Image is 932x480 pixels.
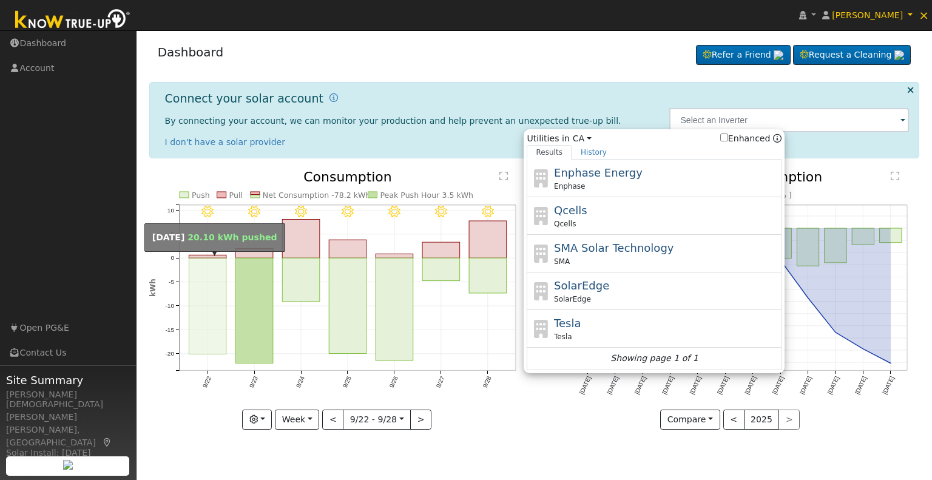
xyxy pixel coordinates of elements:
[882,376,896,396] text: [DATE]
[165,116,621,126] span: By connecting your account, we can monitor your production and help prevent an unexpected true-up...
[499,171,508,181] text: 
[167,207,174,214] text: 10
[263,191,371,200] text: Net Consumption -78.2 kWh
[610,352,698,365] i: Showing page 1 of 1
[6,372,130,388] span: Site Summary
[880,228,902,243] rect: onclick=""
[554,256,570,267] span: SMA
[554,279,609,292] span: SolarEdge
[919,8,929,22] span: ×
[469,259,507,294] rect: onclick=""
[527,132,782,145] span: Utilities in
[554,294,591,305] span: SolarEdge
[689,376,703,396] text: [DATE]
[295,375,306,389] text: 9/24
[797,228,819,266] rect: onclick=""
[527,145,572,160] a: Results
[152,232,185,242] strong: [DATE]
[6,447,130,459] div: Solar Install: [DATE]
[435,206,447,218] i: 9/27 - Clear
[342,206,354,218] i: 9/25 - Clear
[342,375,353,389] text: 9/25
[422,259,460,281] rect: onclick=""
[832,10,903,20] span: [PERSON_NAME]
[554,242,674,254] span: SMA Solar Technology
[235,259,273,363] rect: onclick=""
[825,228,846,263] rect: onclick=""
[165,350,174,357] text: -20
[169,279,174,285] text: -5
[201,375,212,389] text: 9/22
[410,410,431,430] button: >
[720,132,782,145] span: Show enhanced providers
[793,45,911,66] a: Request a Cleaning
[322,410,343,430] button: <
[187,232,277,242] span: 20.10 kWh pushed
[435,375,446,389] text: 9/27
[6,398,130,449] div: [DEMOGRAPHIC_DATA][PERSON_NAME][PERSON_NAME], [GEOGRAPHIC_DATA]
[229,191,242,200] text: Pull
[853,228,874,245] rect: onclick=""
[6,388,130,401] div: [PERSON_NAME]
[826,376,840,396] text: [DATE]
[165,303,174,309] text: -10
[165,326,174,333] text: -15
[661,376,675,396] text: [DATE]
[102,438,113,447] a: Map
[63,460,73,470] img: retrieve
[573,132,592,145] a: CA
[554,181,585,192] span: Enphase
[554,218,576,229] span: Qcells
[773,134,782,143] a: Enhanced Providers
[422,242,460,258] rect: onclick=""
[833,330,838,335] circle: onclick=""
[891,171,899,181] text: 
[606,376,620,396] text: [DATE]
[656,169,823,184] text: Annual Net Consumption
[275,410,319,430] button: Week
[554,204,587,217] span: Qcells
[744,410,780,430] button: 2025
[894,50,904,60] img: retrieve
[158,45,224,59] a: Dashboard
[189,259,226,354] rect: onclick=""
[192,191,210,200] text: Push
[774,50,783,60] img: retrieve
[861,346,866,351] circle: onclick=""
[482,375,493,389] text: 9/28
[469,221,507,258] rect: onclick=""
[769,228,791,259] rect: onclick=""
[248,206,260,218] i: 9/23 - Clear
[554,331,572,342] span: Tesla
[149,279,157,297] text: kWh
[282,259,320,302] rect: onclick=""
[303,169,392,184] text: Consumption
[482,206,494,218] i: 9/28 - Clear
[380,191,473,200] text: Peak Push Hour 3.5 kWh
[771,376,785,396] text: [DATE]
[578,376,592,396] text: [DATE]
[248,375,259,389] text: 9/23
[669,108,909,132] input: Select an Inverter
[329,259,366,354] rect: onclick=""
[716,376,730,396] text: [DATE]
[806,296,811,300] circle: onclick=""
[720,134,728,141] input: Enhanced
[554,166,643,179] span: Enphase Energy
[744,376,758,396] text: [DATE]
[343,410,411,430] button: 9/22 - 9/28
[329,240,366,259] rect: onclick=""
[165,137,286,147] a: I don't have a solar provider
[201,206,214,218] i: 9/22 - Clear
[696,45,791,66] a: Refer a Friend
[675,191,792,200] text: 2025 -5,534 kWh [ +100.0% ]
[9,7,137,34] img: Know True-Up
[165,92,323,106] h1: Connect your solar account
[888,361,893,366] circle: onclick=""
[854,376,868,396] text: [DATE]
[376,254,413,259] rect: onclick=""
[723,410,745,430] button: <
[554,317,581,330] span: Tesla
[282,220,320,259] rect: onclick=""
[6,456,130,469] div: System Size: 6.00 kW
